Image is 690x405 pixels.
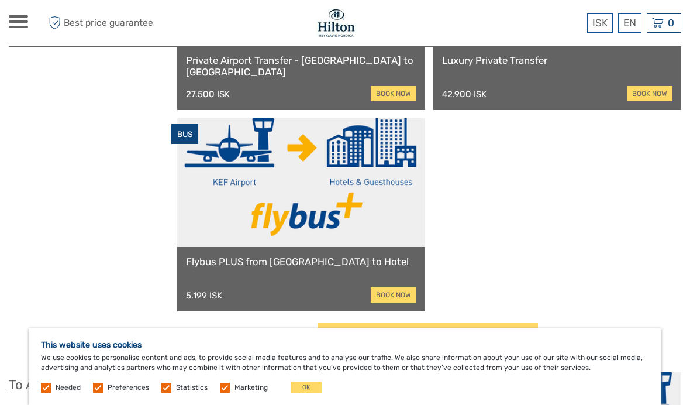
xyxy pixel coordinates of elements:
span: 0 [666,17,676,29]
div: BUS [171,124,198,145]
div: 42.900 ISK [442,89,487,99]
label: Needed [56,383,81,393]
h3: To Airport [9,377,160,393]
span: ISK [592,17,608,29]
img: 1846-e7c6c28a-36f7-44b6-aaf6-bfd1581794f2_logo_small.jpg [316,9,357,37]
label: Statistics [176,383,208,393]
label: Marketing [234,383,268,393]
a: book now [371,86,416,101]
a: See more options from [GEOGRAPHIC_DATA] [318,323,538,344]
a: book now [627,86,672,101]
div: We use cookies to personalise content and ads, to provide social media features and to analyse ou... [29,328,661,405]
h5: This website uses cookies [41,340,649,350]
span: Best price guarantee [46,13,177,33]
a: Flybus PLUS from [GEOGRAPHIC_DATA] to Hotel [186,256,416,267]
a: Luxury Private Transfer [442,54,672,66]
a: Private Airport Transfer - [GEOGRAPHIC_DATA] to [GEOGRAPHIC_DATA] [186,54,416,78]
button: OK [291,382,322,393]
label: Preferences [108,383,149,393]
div: 27.500 ISK [186,89,230,99]
div: EN [618,13,641,33]
a: book now [371,287,416,303]
div: 5.199 ISK [186,290,222,301]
